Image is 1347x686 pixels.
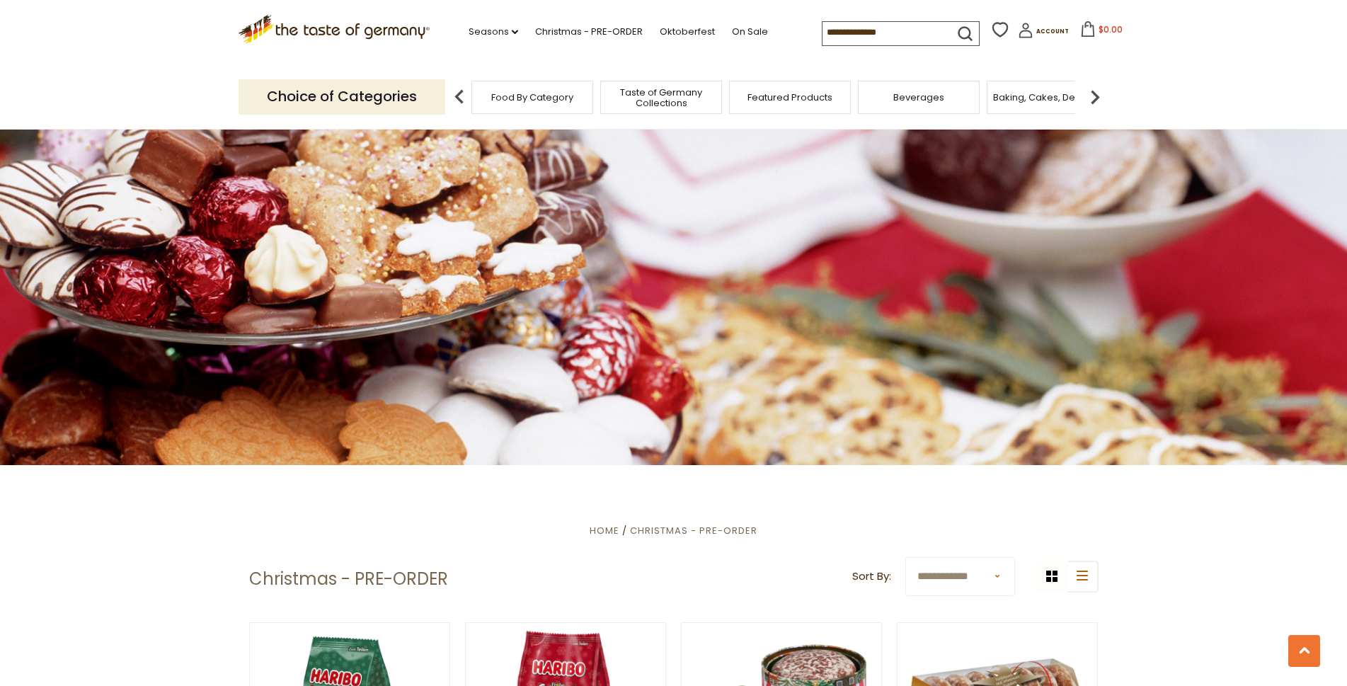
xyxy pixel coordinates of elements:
[660,24,715,40] a: Oktoberfest
[1072,21,1132,42] button: $0.00
[535,24,643,40] a: Christmas - PRE-ORDER
[604,87,718,108] a: Taste of Germany Collections
[469,24,518,40] a: Seasons
[590,524,619,537] a: Home
[747,92,832,103] a: Featured Products
[249,568,448,590] h1: Christmas - PRE-ORDER
[893,92,944,103] a: Beverages
[491,92,573,103] a: Food By Category
[1081,83,1109,111] img: next arrow
[1018,23,1069,43] a: Account
[445,83,474,111] img: previous arrow
[1099,23,1123,35] span: $0.00
[239,79,445,114] p: Choice of Categories
[852,568,891,585] label: Sort By:
[732,24,768,40] a: On Sale
[993,92,1103,103] a: Baking, Cakes, Desserts
[630,524,757,537] a: Christmas - PRE-ORDER
[1036,28,1069,35] span: Account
